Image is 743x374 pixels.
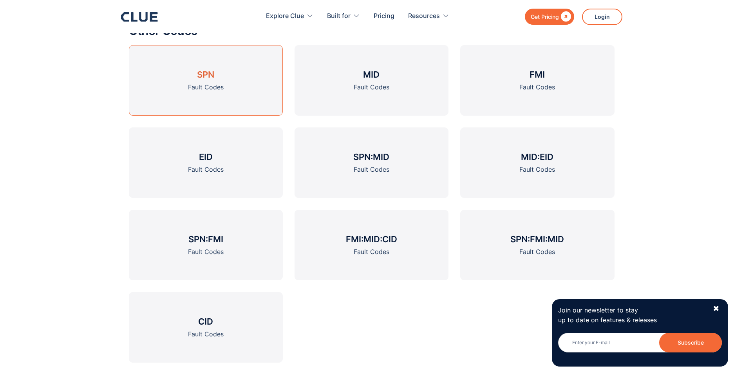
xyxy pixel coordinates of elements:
div: Fault Codes [354,247,389,257]
div: Fault Codes [519,247,555,257]
a: SPN:FMI:MIDFault Codes [460,210,614,280]
h3: SPN:FMI [188,233,223,245]
div: Built for [327,4,351,29]
div: Built for [327,4,360,29]
input: Subscribe [659,333,722,352]
a: EIDFault Codes [129,127,283,198]
h2: Other Codes [129,24,615,37]
a: SPNFault Codes [129,45,283,116]
div: Fault Codes [188,165,224,174]
form: Newsletter [558,333,722,360]
a: FMI:MID:CIDFault Codes [295,210,448,280]
p: Join our newsletter to stay up to date on features & releases [558,305,705,325]
a: SPN:FMIFault Codes [129,210,283,280]
a: CIDFault Codes [129,292,283,363]
div: Resources [408,4,449,29]
h3: CID [198,316,213,327]
div: Explore Clue [266,4,313,29]
div: Resources [408,4,440,29]
a: FMIFault Codes [460,45,614,116]
div: Fault Codes [519,165,555,174]
div:  [559,12,571,22]
div: ✖ [713,304,719,314]
a: SPN:MIDFault Codes [295,127,448,198]
div: Fault Codes [188,82,224,92]
h3: SPN:FMI:MID [510,233,564,245]
a: Login [582,9,622,25]
a: MID:EIDFault Codes [460,127,614,198]
div: Fault Codes [354,165,389,174]
input: Enter your E-mail [558,333,722,352]
div: Explore Clue [266,4,304,29]
h3: SPN [197,69,214,80]
h3: EID [199,151,213,163]
div: Fault Codes [354,82,389,92]
h3: MID [363,69,380,80]
h3: MID:EID [521,151,553,163]
h3: FMI [530,69,545,80]
h3: SPN:MID [353,151,389,163]
div: Fault Codes [188,247,224,257]
h3: FMI:MID:CID [346,233,397,245]
a: Pricing [374,4,394,29]
a: Get Pricing [525,9,574,25]
div: Fault Codes [188,329,224,339]
div: Get Pricing [531,12,559,22]
a: MIDFault Codes [295,45,448,116]
div: Fault Codes [519,82,555,92]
